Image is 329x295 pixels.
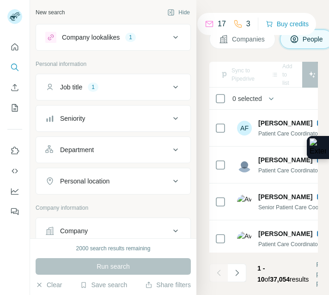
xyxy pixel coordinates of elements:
button: Use Surfe API [7,163,22,179]
p: 3 [246,18,250,29]
span: Patient Care Coordinator [258,241,320,248]
img: Avatar [237,158,252,172]
p: Company information [36,204,191,212]
span: results [257,265,309,283]
div: Company [60,226,88,236]
span: Companies [232,35,266,44]
img: LinkedIn logo [316,230,323,237]
div: Job title [60,83,82,92]
img: Avatar [237,231,252,246]
div: AF [237,121,252,136]
img: LinkedIn logo [316,156,323,164]
button: Enrich CSV [7,79,22,96]
div: New search [36,8,65,17]
button: Save search [80,280,127,289]
p: Personal information [36,60,191,68]
button: Personal location [36,170,190,192]
span: Patient Care Coordinator [258,167,320,174]
button: Use Surfe on LinkedIn [7,142,22,159]
button: Navigate to next page [228,264,246,282]
div: 1 [88,83,98,91]
span: Patient Care Coordinator [258,130,320,137]
div: 2000 search results remaining [76,244,151,253]
span: [PERSON_NAME] [258,229,312,238]
div: Company lookalikes [62,33,120,42]
span: 0 selected [232,94,262,103]
div: Seniority [60,114,85,123]
button: Seniority [36,107,190,130]
span: of [265,276,270,283]
span: 1 - 10 [257,265,265,283]
span: [PERSON_NAME] [258,155,312,165]
span: [PERSON_NAME] [258,118,312,128]
span: 37,054 [270,276,290,283]
button: Company lookalikes1 [36,26,190,48]
button: Job title1 [36,76,190,98]
img: LinkedIn logo [316,119,323,127]
button: Buy credits [266,18,309,30]
p: 17 [218,18,226,29]
button: Company [36,220,190,242]
h4: Search [209,11,318,24]
button: Dashboard [7,183,22,200]
img: Extension Icon [310,138,326,157]
button: Hide [161,6,196,19]
button: Feedback [7,203,22,220]
button: Clear [36,280,62,289]
span: [PERSON_NAME] [258,192,312,201]
div: Personal location [60,177,110,186]
button: Quick start [7,39,22,55]
div: Department [60,145,94,154]
button: Search [7,59,22,76]
img: Avatar [237,195,252,209]
button: Share filters [145,280,191,289]
div: 1 [125,33,136,41]
button: Department [36,139,190,161]
img: LinkedIn logo [316,193,323,201]
span: People [303,35,324,44]
button: My lists [7,100,22,116]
